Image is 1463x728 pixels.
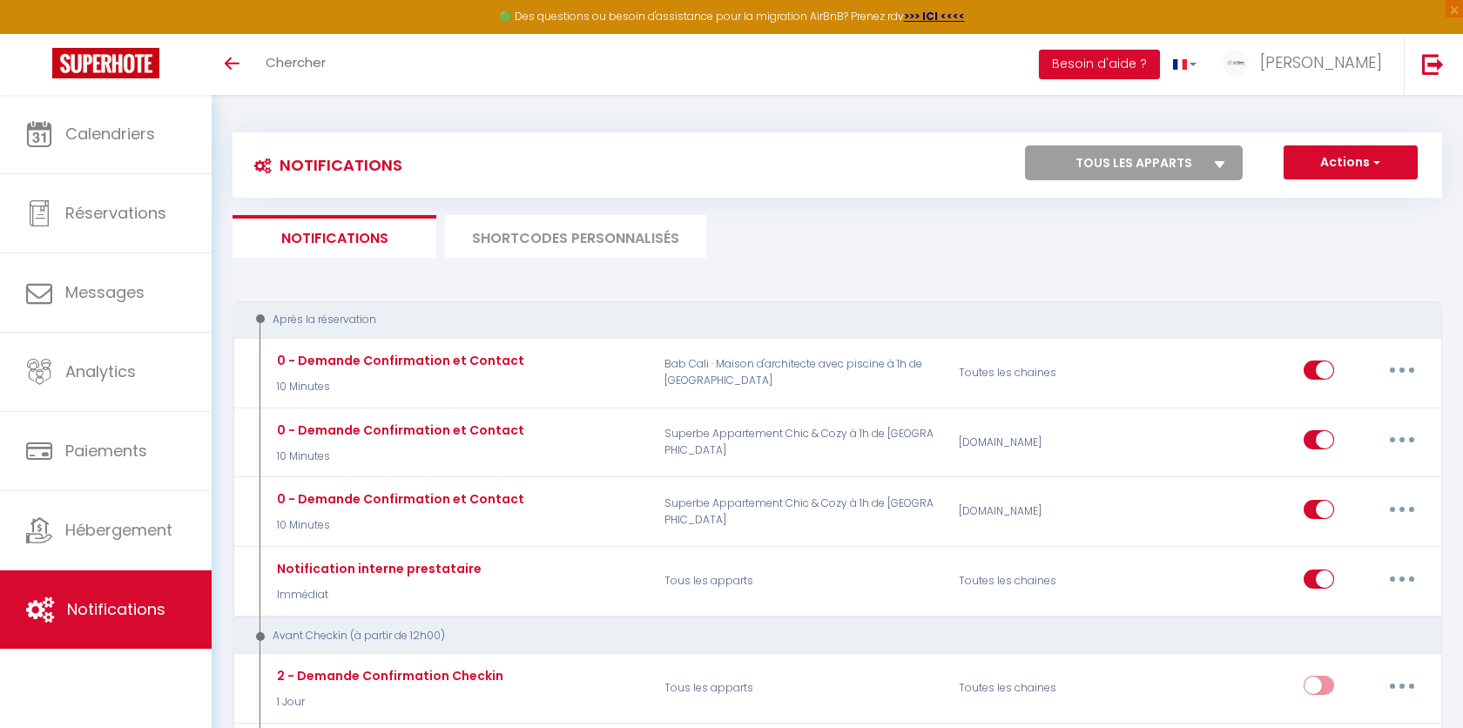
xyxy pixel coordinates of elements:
[1422,53,1444,75] img: logout
[1039,50,1160,79] button: Besoin d'aide ?
[653,487,947,537] p: Superbe Appartement Chic & Cozy à 1h de [GEOGRAPHIC_DATA]
[947,487,1143,537] div: [DOMAIN_NAME]
[273,666,503,685] div: 2 - Demande Confirmation Checkin
[273,694,503,711] p: 1 Jour
[273,351,524,370] div: 0 - Demande Confirmation et Contact
[67,598,165,620] span: Notifications
[947,663,1143,713] div: Toutes les chaines
[65,202,166,224] span: Réservations
[273,448,524,465] p: 10 Minutes
[52,48,159,78] img: Super Booking
[1210,34,1404,95] a: ... [PERSON_NAME]
[947,556,1143,607] div: Toutes les chaines
[65,440,147,462] span: Paiements
[653,417,947,468] p: Superbe Appartement Chic & Cozy à 1h de [GEOGRAPHIC_DATA]
[904,9,965,24] a: >>> ICI <<<<
[273,517,524,534] p: 10 Minutes
[273,559,482,578] div: Notification interne prestataire
[65,123,155,145] span: Calendriers
[273,587,482,603] p: Immédiat
[65,361,136,382] span: Analytics
[653,663,947,713] p: Tous les apparts
[947,347,1143,398] div: Toutes les chaines
[65,281,145,303] span: Messages
[445,215,706,258] li: SHORTCODES PERSONNALISÉS
[266,53,326,71] span: Chercher
[1284,145,1418,180] button: Actions
[273,489,524,509] div: 0 - Demande Confirmation et Contact
[273,379,524,395] p: 10 Minutes
[233,215,436,258] li: Notifications
[653,347,947,398] p: Bab Cali · Maison d'architecte avec piscine à 1h de [GEOGRAPHIC_DATA]
[65,519,172,541] span: Hébergement
[1223,50,1249,76] img: ...
[246,145,402,185] h3: Notifications
[947,417,1143,468] div: [DOMAIN_NAME]
[273,421,524,440] div: 0 - Demande Confirmation et Contact
[653,556,947,607] p: Tous les apparts
[249,628,1403,644] div: Avant Checkin (à partir de 12h00)
[249,312,1403,328] div: Après la réservation
[1260,51,1382,73] span: [PERSON_NAME]
[253,34,339,95] a: Chercher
